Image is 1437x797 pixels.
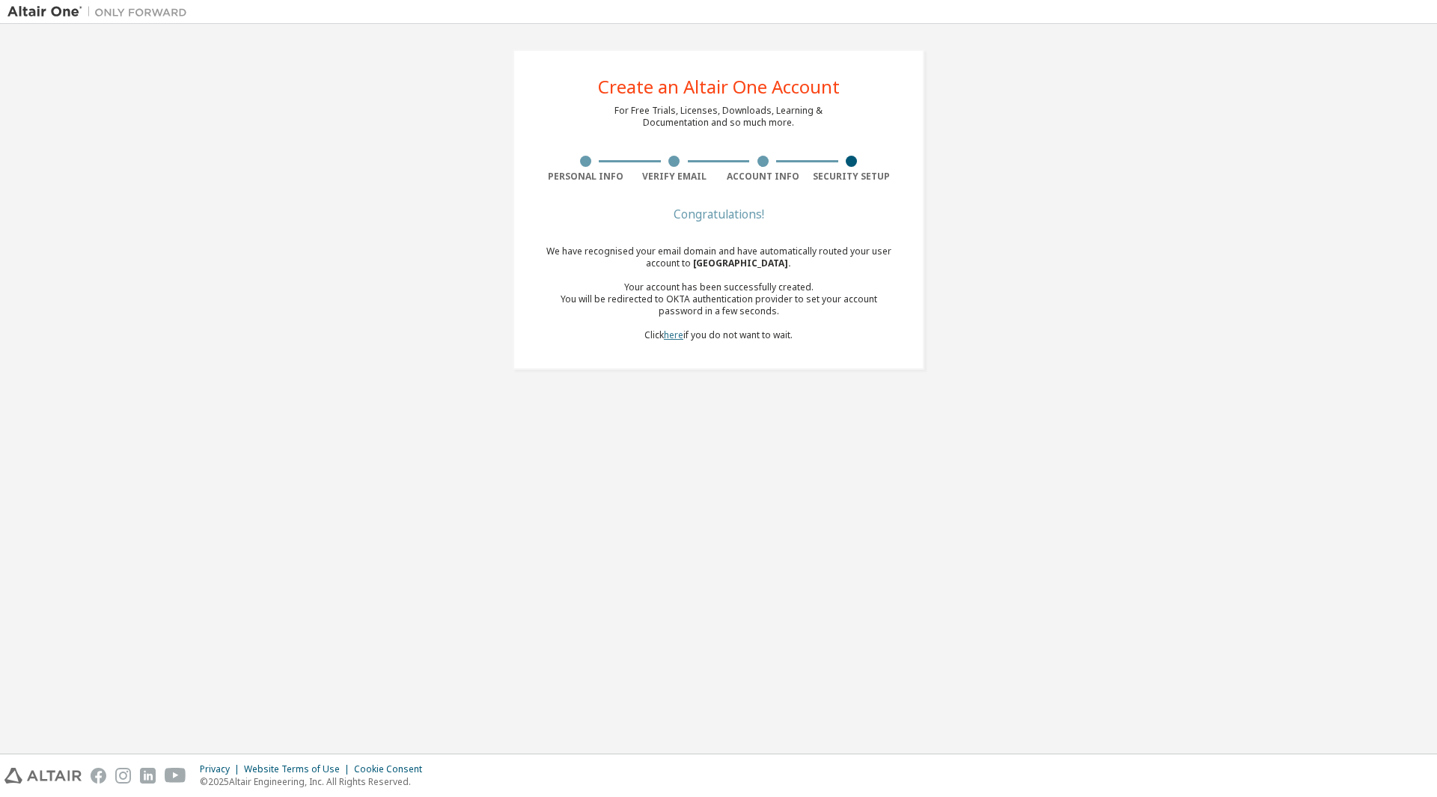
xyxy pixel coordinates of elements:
img: facebook.svg [91,768,106,784]
img: altair_logo.svg [4,768,82,784]
div: Privacy [200,763,244,775]
p: © 2025 Altair Engineering, Inc. All Rights Reserved. [200,775,431,788]
div: We have recognised your email domain and have automatically routed your user account to Click if ... [541,245,896,341]
img: instagram.svg [115,768,131,784]
div: Congratulations! [541,210,896,219]
div: Website Terms of Use [244,763,354,775]
div: Account Info [718,171,808,183]
div: Personal Info [541,171,630,183]
div: Cookie Consent [354,763,431,775]
div: Security Setup [808,171,897,183]
img: Altair One [7,4,195,19]
div: Verify Email [630,171,719,183]
div: You will be redirected to OKTA authentication provider to set your account password in a few seco... [541,293,896,317]
div: For Free Trials, Licenses, Downloads, Learning & Documentation and so much more. [614,105,823,129]
div: Your account has been successfully created. [541,281,896,293]
a: here [664,329,683,341]
img: youtube.svg [165,768,186,784]
img: linkedin.svg [140,768,156,784]
span: [GEOGRAPHIC_DATA] . [693,257,791,269]
div: Create an Altair One Account [598,78,840,96]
